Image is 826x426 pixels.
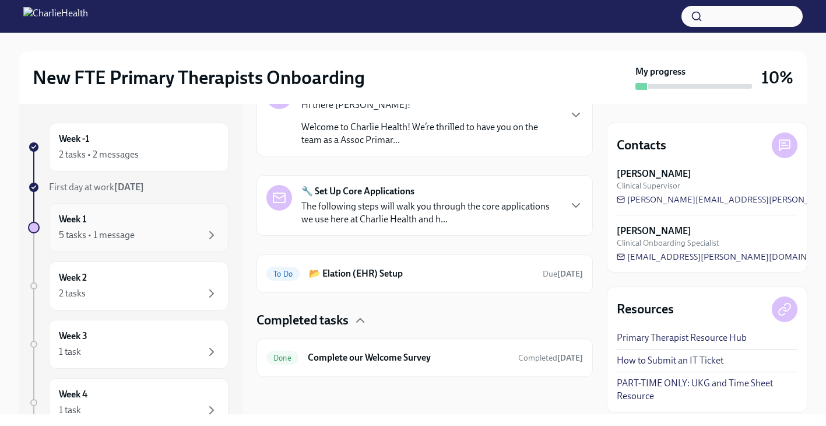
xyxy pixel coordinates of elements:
[266,264,583,283] a: To Do📂 Elation (EHR) SetupDue[DATE]
[309,267,533,280] h6: 📂 Elation (EHR) Setup
[59,229,135,242] div: 5 tasks • 1 message
[256,312,593,329] div: Completed tasks
[308,351,509,364] h6: Complete our Welcome Survey
[557,269,583,279] strong: [DATE]
[543,268,583,280] span: August 29th, 2025 10:00
[617,331,747,344] a: Primary Therapist Resource Hub
[301,200,560,226] p: The following steps will walk you through the core applications we use here at Charlie Health and...
[59,388,87,401] h6: Week 4
[617,137,666,154] h4: Contacts
[557,353,583,363] strong: [DATE]
[59,213,86,226] h6: Week 1
[28,320,229,369] a: Week 31 task
[28,181,229,194] a: First day at work[DATE]
[23,7,88,26] img: CharlieHealth
[59,330,87,343] h6: Week 3
[617,225,691,238] strong: [PERSON_NAME]
[59,148,139,161] div: 2 tasks • 2 messages
[266,354,298,362] span: Done
[301,121,560,146] p: Welcome to Charlie Health! We’re thrilled to have you on the team as a Assoc Primar...
[59,345,81,358] div: 1 task
[28,123,229,172] a: Week -12 tasks • 2 messages
[617,167,691,180] strong: [PERSON_NAME]
[617,301,674,318] h4: Resources
[761,67,793,88] h3: 10%
[59,404,81,417] div: 1 task
[301,185,414,198] strong: 🔧 Set Up Core Applications
[114,181,144,193] strong: [DATE]
[256,312,349,329] h4: Completed tasks
[28,261,229,310] a: Week 22 tasks
[635,65,686,78] strong: My progress
[617,377,797,403] a: PART-TIME ONLY: UKG and Time Sheet Resource
[518,353,583,363] span: Completed
[617,180,680,191] span: Clinical Supervisor
[543,269,583,279] span: Due
[33,66,365,89] h2: New FTE Primary Therapists Onboarding
[59,271,87,284] h6: Week 2
[28,203,229,252] a: Week 15 tasks • 1 message
[301,99,560,111] p: Hi there [PERSON_NAME]!
[617,354,723,367] a: How to Submit an IT Ticket
[266,348,583,367] a: DoneComplete our Welcome SurveyCompleted[DATE]
[59,132,89,145] h6: Week -1
[518,352,583,364] span: August 24th, 2025 19:25
[59,287,86,300] div: 2 tasks
[266,270,300,278] span: To Do
[49,181,144,193] span: First day at work
[617,238,719,249] span: Clinical Onboarding Specialist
